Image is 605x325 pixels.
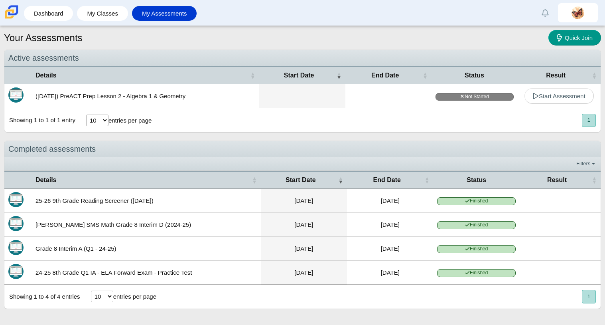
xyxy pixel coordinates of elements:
span: Details : Activate to sort [252,176,257,184]
h1: Your Assessments [4,31,83,45]
div: Showing 1 to 1 of 1 entry [4,108,75,132]
span: Result [522,71,590,80]
a: My Classes [81,6,124,21]
span: Details [35,176,250,184]
div: Completed assessments [4,141,601,157]
span: End Date : Activate to sort [423,71,428,79]
td: 25-26 9th Grade Reading Screener ([DATE]) [32,189,261,213]
span: Result : Activate to sort [592,176,597,184]
span: Finished [437,221,516,229]
span: End Date [349,71,421,80]
button: 1 [582,114,596,127]
a: My Assessments [136,6,193,21]
span: Finished [437,245,516,253]
time: Jun 4, 2025 at 9:10 AM [294,221,313,228]
img: laurelyz.crespomol.M82hzc [571,6,584,19]
td: ([DATE]) PreACT Prep Lesson 2 - Algebra 1 & Geometry [32,84,259,108]
div: Showing 1 to 4 of 4 entries [4,285,80,309]
span: Start Date : Activate to remove sorting [337,71,341,79]
span: Result [524,176,590,184]
time: Aug 21, 2025 at 11:55 AM [294,197,313,204]
span: Start Assessment [533,93,585,99]
span: Start Date : Activate to remove sorting [338,176,343,184]
span: Finished [437,197,516,205]
img: Itembank [8,216,24,231]
td: [PERSON_NAME] SMS Math Grade 8 Interim D (2024-25) [32,213,261,237]
time: Oct 29, 2024 at 9:18 AM [381,245,400,252]
nav: pagination [581,114,596,127]
button: 1 [582,290,596,303]
span: Finished [437,269,516,277]
td: 24-25 8th Grade Q1 IA - ELA Forward Exam - Practice Test [32,261,261,285]
span: Details [35,71,249,80]
img: Itembank [8,264,24,279]
label: entries per page [108,117,152,124]
span: Start Date [263,71,335,80]
span: Status [436,71,514,80]
div: Active assessments [4,50,601,66]
time: Oct 16, 2024 at 12:22 PM [381,269,400,276]
a: laurelyz.crespomol.M82hzc [558,3,598,22]
span: End Date : Activate to sort [424,176,429,184]
span: Start Date [265,176,337,184]
a: Start Assessment [524,88,594,104]
span: Quick Join [565,34,593,41]
span: Not Started [436,93,514,101]
span: Result : Activate to sort [592,71,597,79]
time: Oct 15, 2024 at 11:48 AM [294,269,313,276]
span: End Date [351,176,423,184]
a: Dashboard [28,6,69,21]
td: Grade 8 Interim A (Q1 - 24-25) [32,237,261,261]
img: Itembank [8,240,24,255]
span: Details : Activate to sort [250,71,255,79]
img: Carmen School of Science & Technology [3,4,20,20]
time: Aug 21, 2025 at 12:40 PM [381,197,400,204]
img: Itembank [8,192,24,207]
a: Alerts [536,4,554,22]
a: Carmen School of Science & Technology [3,15,20,22]
nav: pagination [581,290,596,303]
label: entries per page [113,293,156,300]
a: Filters [574,160,599,168]
img: Itembank [8,87,24,103]
time: Oct 29, 2024 at 8:49 AM [294,245,313,252]
a: Quick Join [548,30,601,46]
span: Status [437,176,516,184]
time: Jun 4, 2025 at 9:16 AM [381,221,400,228]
